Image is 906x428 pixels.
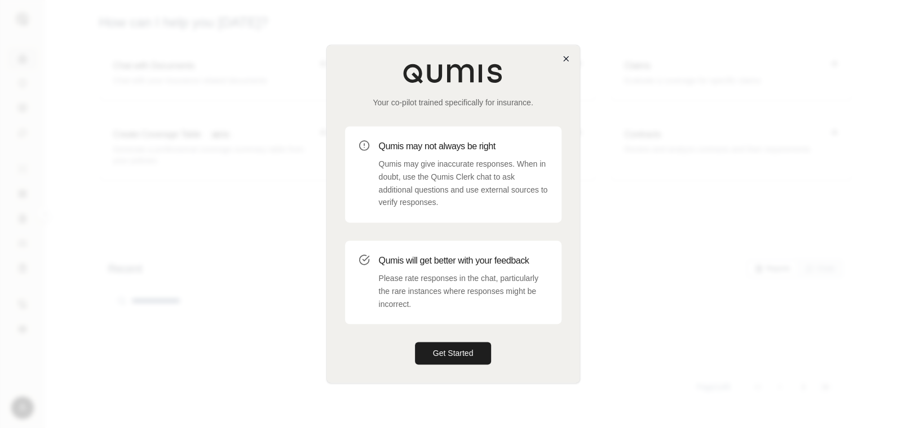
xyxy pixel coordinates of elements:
[379,254,548,267] h3: Qumis will get better with your feedback
[379,158,548,209] p: Qumis may give inaccurate responses. When in doubt, use the Qumis Clerk chat to ask additional qu...
[415,342,492,365] button: Get Started
[403,63,504,83] img: Qumis Logo
[345,97,562,108] p: Your co-pilot trained specifically for insurance.
[379,272,548,310] p: Please rate responses in the chat, particularly the rare instances where responses might be incor...
[379,140,548,153] h3: Qumis may not always be right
